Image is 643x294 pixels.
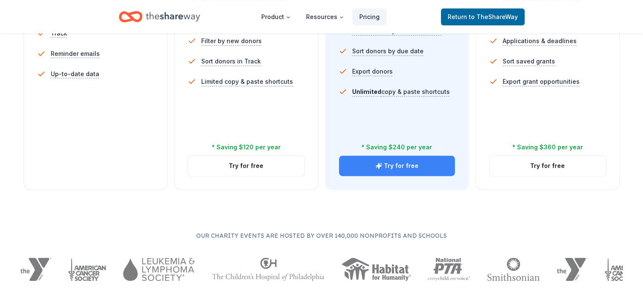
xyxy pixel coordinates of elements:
a: Returnto TheShareWay [441,8,525,25]
span: Limited copy & paste shortcuts [201,77,293,87]
span: Applications & deadlines [503,36,577,46]
img: Leukemia & Lymphoma Society [123,258,194,281]
button: Try for free [339,156,455,176]
span: Sort donors by due date [352,46,424,56]
nav: Main [254,7,386,27]
span: Return [448,12,518,22]
img: National PTA [428,258,471,281]
span: Unlimited [352,88,381,95]
span: Up-to-date data [51,69,99,79]
span: Export donors [352,66,393,77]
button: Resources [299,8,351,25]
span: Track [51,28,67,38]
span: Export grant opportunities [503,77,580,87]
img: YMCA [557,258,588,281]
img: American Cancer Society [605,258,643,281]
img: Smithsonian [487,258,540,281]
a: Pricing [353,8,386,25]
img: Habitat for Humanity [341,258,411,281]
img: YMCA [20,258,51,281]
span: to TheShareWay [469,13,518,20]
div: * Saving $240 per year [361,142,432,152]
button: Try for free [490,156,606,176]
button: Try for free [188,156,304,176]
span: Reminder emails [51,49,100,59]
p: Our charity events are hosted by over 140,000 nonprofits and schools [20,231,623,241]
img: American Cancer Society [68,258,107,281]
span: Filter by new donors [201,36,262,46]
button: Product [254,8,298,25]
img: The Children's Hospital of Philadelphia [212,258,324,281]
span: copy & paste shortcuts [352,88,450,95]
div: * Saving $360 per year [512,142,583,152]
span: Sort saved grants [503,56,555,66]
span: Sort donors in Track [201,56,261,66]
a: Home [119,7,200,27]
div: * Saving $120 per year [212,142,281,152]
